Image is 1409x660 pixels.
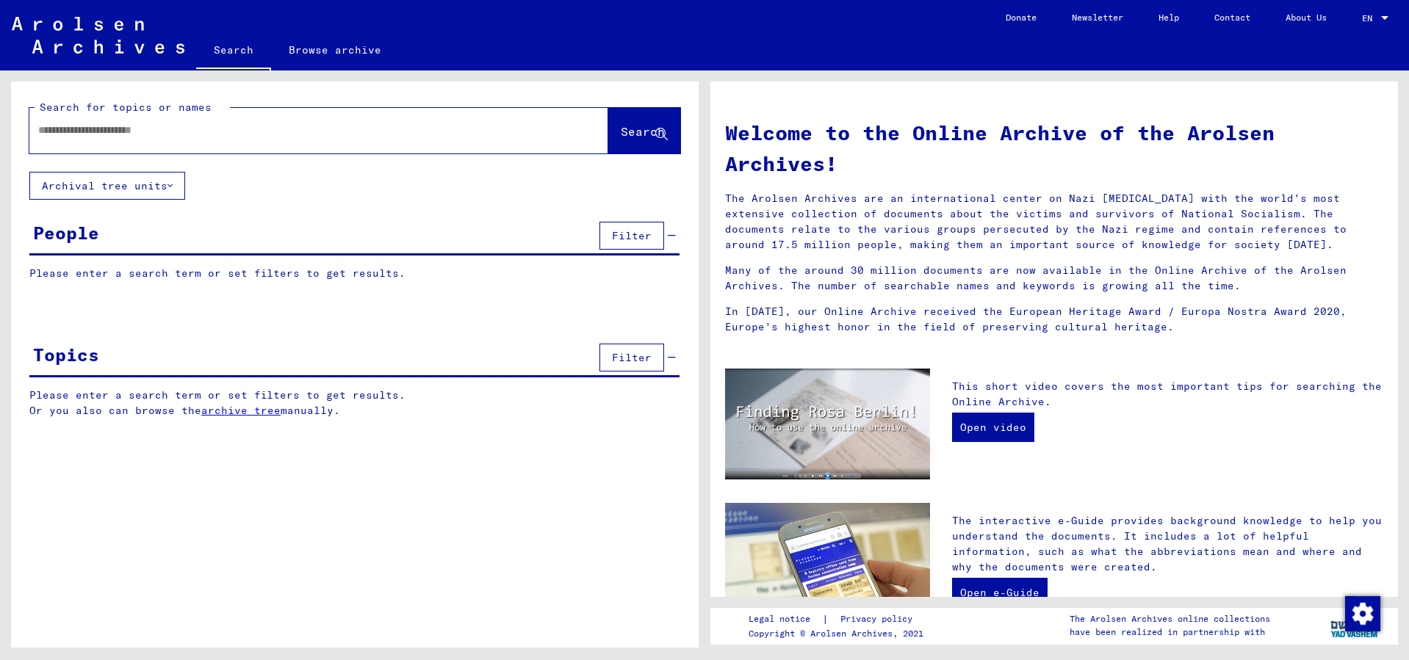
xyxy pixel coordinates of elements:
h1: Welcome to the Online Archive of the Arolsen Archives! [725,117,1383,179]
span: Filter [612,229,652,242]
p: The interactive e-Guide provides background knowledge to help you understand the documents. It in... [952,513,1383,575]
p: Many of the around 30 million documents are now available in the Online Archive of the Arolsen Ar... [725,263,1383,294]
img: Arolsen_neg.svg [12,17,184,54]
span: EN [1362,13,1378,23]
p: The Arolsen Archives are an international center on Nazi [MEDICAL_DATA] with the world’s most ext... [725,191,1383,253]
p: Copyright © Arolsen Archives, 2021 [749,627,930,640]
a: Legal notice [749,612,822,627]
button: Filter [599,222,664,250]
img: eguide.jpg [725,503,930,639]
span: Search [621,124,665,139]
img: yv_logo.png [1327,607,1383,644]
p: In [DATE], our Online Archive received the European Heritage Award / Europa Nostra Award 2020, Eu... [725,304,1383,335]
img: Change consent [1345,596,1380,631]
button: Search [608,108,680,153]
button: Filter [599,344,664,371]
p: Please enter a search term or set filters to get results. Or you also can browse the manually. [29,388,680,418]
mat-label: Search for topics or names [40,101,212,114]
div: People [33,220,99,246]
a: Open video [952,413,1034,442]
a: Privacy policy [829,612,930,627]
a: Open e-Guide [952,578,1048,607]
button: Archival tree units [29,172,185,200]
div: | [749,612,930,627]
a: Search [196,32,271,70]
a: archive tree [201,404,281,417]
a: Browse archive [271,32,399,68]
p: Please enter a search term or set filters to get results. [29,266,680,281]
p: have been realized in partnership with [1070,625,1270,639]
div: Change consent [1344,595,1380,631]
img: video.jpg [725,369,930,480]
p: The Arolsen Archives online collections [1070,612,1270,625]
span: Filter [612,351,652,364]
p: This short video covers the most important tips for searching the Online Archive. [952,379,1383,410]
div: Topics [33,341,99,368]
